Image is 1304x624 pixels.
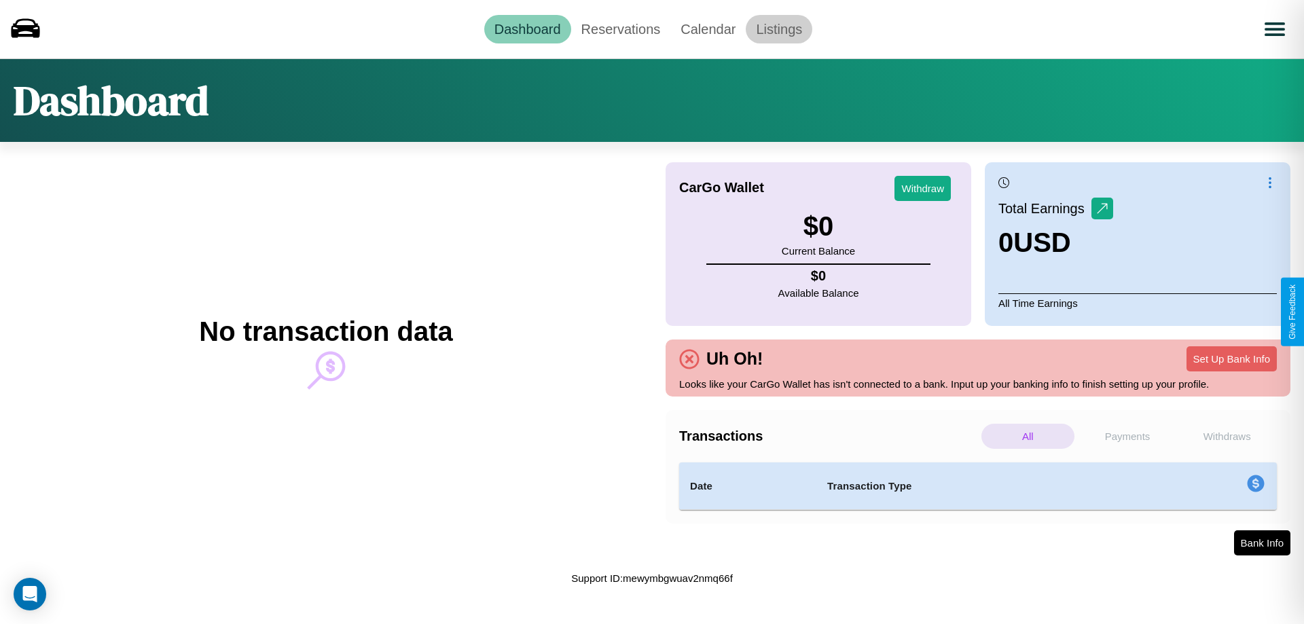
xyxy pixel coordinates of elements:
a: Listings [746,15,812,43]
h2: No transaction data [199,316,452,347]
div: Open Intercom Messenger [14,578,46,610]
p: Available Balance [778,284,859,302]
h4: CarGo Wallet [679,180,764,196]
h4: Transaction Type [827,478,1136,494]
p: Withdraws [1180,424,1273,449]
table: simple table [679,462,1277,510]
a: Reservations [571,15,671,43]
h4: Transactions [679,428,978,444]
h4: Date [690,478,805,494]
h3: 0 USD [998,227,1113,258]
div: Give Feedback [1288,285,1297,339]
button: Bank Info [1234,530,1290,555]
a: Dashboard [484,15,571,43]
p: All Time Earnings [998,293,1277,312]
button: Set Up Bank Info [1187,346,1277,371]
h4: Uh Oh! [700,349,769,369]
p: Looks like your CarGo Wallet has isn't connected to a bank. Input up your banking info to finish ... [679,375,1277,393]
p: Support ID: mewymbgwuav2nmq66f [571,569,733,587]
button: Open menu [1256,10,1294,48]
p: Total Earnings [998,196,1091,221]
h4: $ 0 [778,268,859,284]
p: Current Balance [782,242,855,260]
p: All [981,424,1074,449]
h3: $ 0 [782,211,855,242]
a: Calendar [670,15,746,43]
button: Withdraw [894,176,951,201]
p: Payments [1081,424,1174,449]
h1: Dashboard [14,73,209,128]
